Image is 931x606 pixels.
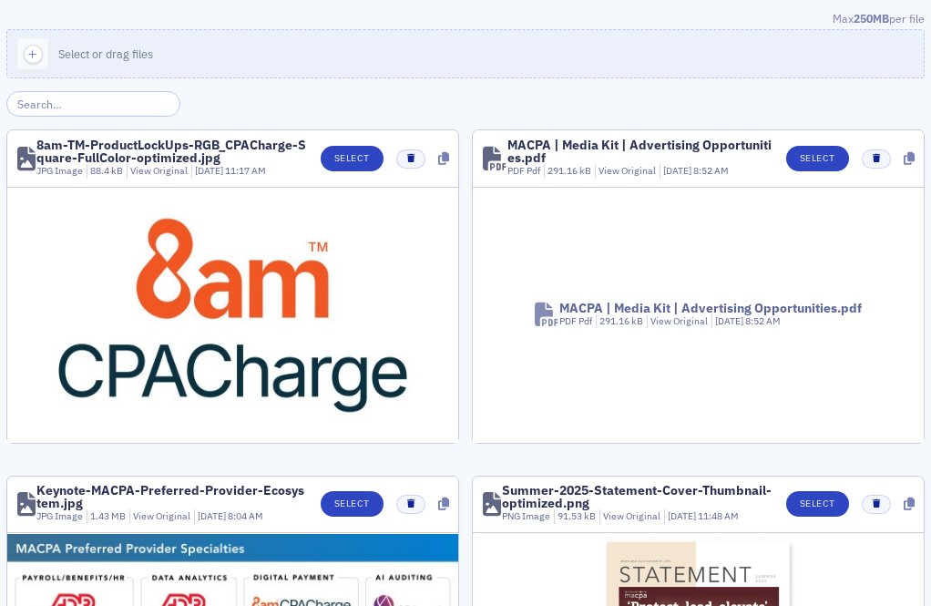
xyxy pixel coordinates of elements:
[715,314,745,327] span: [DATE]
[663,164,693,177] span: [DATE]
[603,509,660,522] a: View Original
[58,46,153,61] span: Select or drag files
[786,491,849,517] button: Select
[502,509,550,524] div: PNG Image
[554,509,597,524] div: 91.53 kB
[559,302,862,314] div: MACPA | Media Kit | Advertising Opportunities.pdf
[195,164,225,177] span: [DATE]
[228,509,263,522] span: 8:04 AM
[87,164,124,179] div: 88.4 kB
[36,484,308,509] div: Keynote-MACPA-Preferred-Provider-Ecosystem.jpg
[87,509,127,524] div: 1.43 MB
[36,139,308,164] div: 8am-TM-ProductLockUps-RGB_CPACharge-Square-FullColor-optimized.jpg
[507,139,773,164] div: MACPA | Media Kit | Advertising Opportunities.pdf
[698,509,739,522] span: 11:48 AM
[321,491,384,517] button: Select
[786,146,849,171] button: Select
[36,509,83,524] div: JPG Image
[6,29,925,78] button: Select or drag files
[6,10,925,30] div: Max per file
[133,509,190,522] a: View Original
[502,484,773,509] div: Summer-2025-Statement-Cover-Thumbnail-optimized.png
[693,164,729,177] span: 8:52 AM
[668,509,698,522] span: [DATE]
[198,509,228,522] span: [DATE]
[854,11,889,26] span: 250MB
[650,314,708,327] a: View Original
[507,164,540,179] div: PDF Pdf
[321,146,384,171] button: Select
[745,314,781,327] span: 8:52 AM
[225,164,266,177] span: 11:17 AM
[36,164,83,179] div: JPG Image
[544,164,592,179] div: 291.16 kB
[130,164,188,177] a: View Original
[559,314,592,329] div: PDF Pdf
[596,314,644,329] div: 291.16 kB
[598,164,656,177] a: View Original
[6,91,180,117] input: Search…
